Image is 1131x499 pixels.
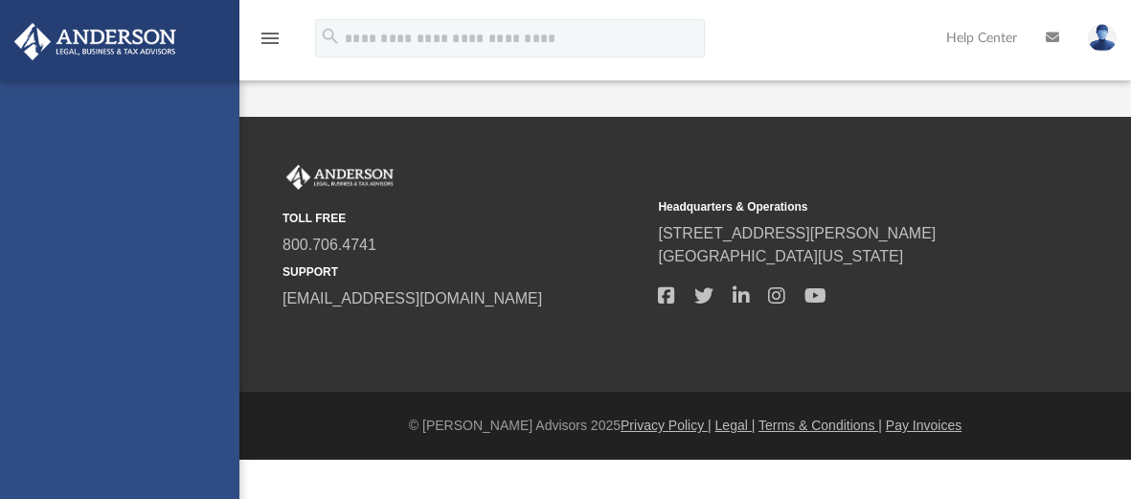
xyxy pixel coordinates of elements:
[658,225,936,241] a: [STREET_ADDRESS][PERSON_NAME]
[259,27,282,50] i: menu
[715,418,756,433] a: Legal |
[658,198,1020,215] small: Headquarters & Operations
[283,165,397,190] img: Anderson Advisors Platinum Portal
[758,418,882,433] a: Terms & Conditions |
[621,418,712,433] a: Privacy Policy |
[1088,24,1117,52] img: User Pic
[283,237,376,253] a: 800.706.4741
[9,23,182,60] img: Anderson Advisors Platinum Portal
[320,26,341,47] i: search
[239,416,1131,436] div: © [PERSON_NAME] Advisors 2025
[283,263,645,281] small: SUPPORT
[886,418,961,433] a: Pay Invoices
[283,290,542,306] a: [EMAIL_ADDRESS][DOMAIN_NAME]
[658,248,903,264] a: [GEOGRAPHIC_DATA][US_STATE]
[259,36,282,50] a: menu
[283,210,645,227] small: TOLL FREE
